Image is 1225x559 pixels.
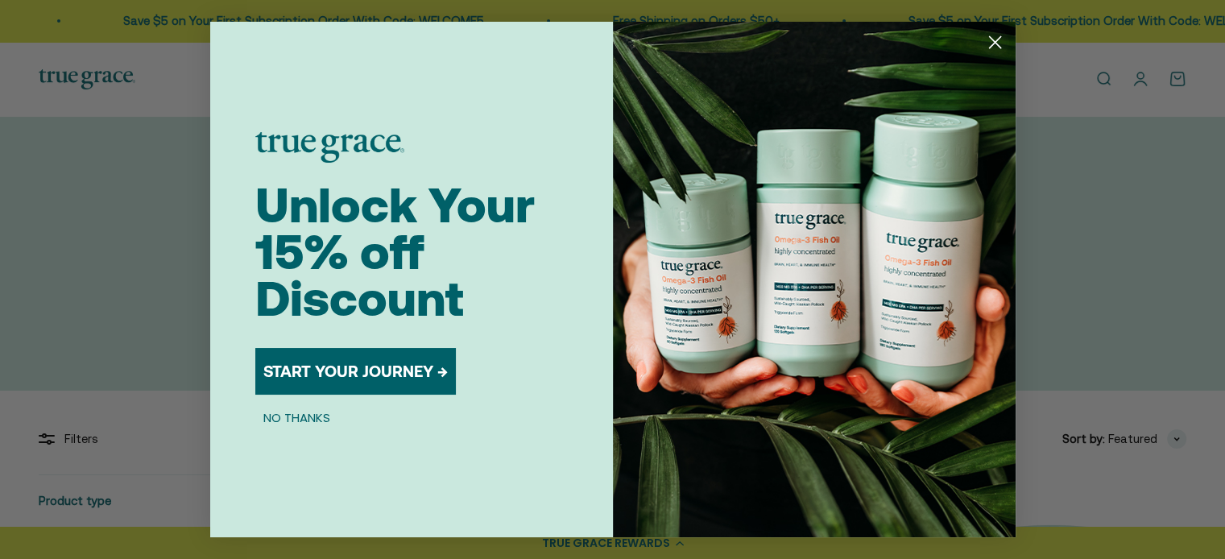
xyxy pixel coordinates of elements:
img: logo placeholder [255,132,404,163]
img: 098727d5-50f8-4f9b-9554-844bb8da1403.jpeg [613,22,1016,537]
span: Unlock Your 15% off Discount [255,177,535,326]
button: Close dialog [981,28,1009,56]
button: NO THANKS [255,408,338,427]
button: START YOUR JOURNEY → [255,348,456,395]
